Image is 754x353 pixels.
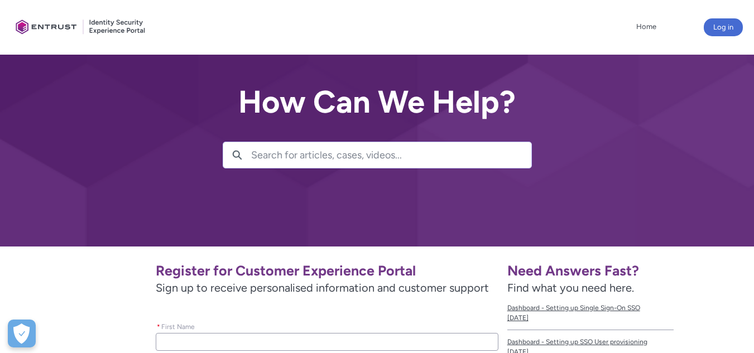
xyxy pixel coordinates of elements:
button: Abrir preferencias [8,320,36,347]
span: Dashboard - Setting up Single Sign-On SSO [507,303,674,313]
h2: How Can We Help? [223,85,532,119]
h1: Need Answers Fast? [507,262,674,279]
button: Log in [704,18,743,36]
lightning-formatted-date-time: [DATE] [507,314,529,322]
span: Find what you need here. [507,281,634,294]
abbr: required [157,323,160,331]
div: Preferencias de cookies [8,320,36,347]
span: Sign up to receive personalised information and customer support [156,279,498,296]
a: Dashboard - Setting up Single Sign-On SSO[DATE] [507,296,674,330]
button: Search [223,142,251,168]
label: First Name [156,320,199,332]
a: Home [633,18,659,35]
span: Dashboard - Setting up SSO User provisioning [507,337,674,347]
input: Search for articles, cases, videos... [251,142,531,168]
h1: Register for Customer Experience Portal [156,262,498,279]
